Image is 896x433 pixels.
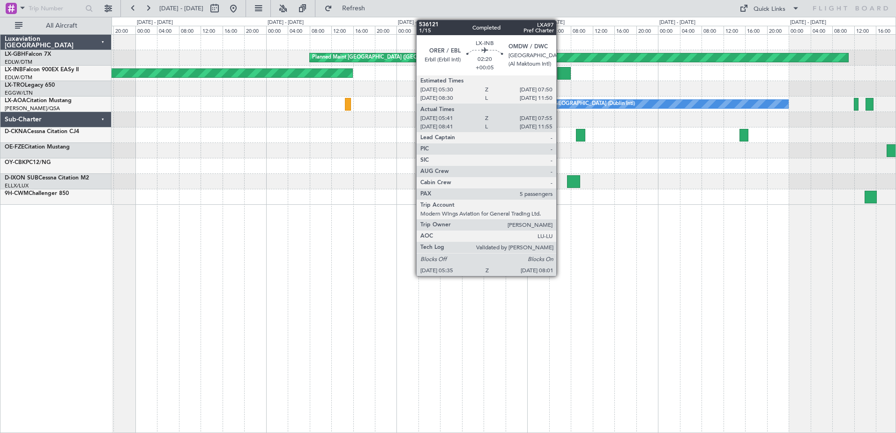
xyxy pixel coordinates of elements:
[223,26,244,34] div: 16:00
[5,191,29,196] span: 9H-CWM
[5,98,72,104] a: LX-AOACitation Mustang
[527,26,549,34] div: 00:00
[767,26,789,34] div: 20:00
[5,98,26,104] span: LX-AOA
[5,82,25,88] span: LX-TRO
[201,26,222,34] div: 12:00
[5,59,32,66] a: EDLW/DTM
[702,26,723,34] div: 08:00
[462,26,484,34] div: 12:00
[24,22,99,29] span: All Aircraft
[353,26,375,34] div: 16:00
[5,67,23,73] span: LX-INB
[5,129,79,134] a: D-CKNACessna Citation CJ4
[5,175,89,181] a: D-IXON SUBCessna Citation M2
[593,26,614,34] div: 12:00
[418,26,440,34] div: 04:00
[266,26,288,34] div: 00:00
[571,26,592,34] div: 08:00
[735,1,804,16] button: Quick Links
[530,97,635,111] div: No Crew [GEOGRAPHIC_DATA] (Dublin Intl)
[5,160,51,165] a: OY-CBKPC12/NG
[179,26,201,34] div: 08:00
[5,74,32,81] a: EDLW/DTM
[331,26,353,34] div: 12:00
[680,26,702,34] div: 04:00
[790,19,826,27] div: [DATE] - [DATE]
[334,5,373,12] span: Refresh
[754,5,785,14] div: Quick Links
[5,144,24,150] span: OE-FZE
[745,26,767,34] div: 16:00
[320,1,376,16] button: Refresh
[29,1,82,15] input: Trip Number
[5,175,38,181] span: D-IXON SUB
[484,26,505,34] div: 16:00
[244,26,266,34] div: 20:00
[636,26,658,34] div: 20:00
[506,26,527,34] div: 20:00
[312,51,469,65] div: Planned Maint [GEOGRAPHIC_DATA] ([GEOGRAPHIC_DATA] Intl)
[5,90,33,97] a: EGGW/LTN
[5,52,51,57] a: LX-GBHFalcon 7X
[10,18,102,33] button: All Aircraft
[5,129,27,134] span: D-CKNA
[288,26,309,34] div: 04:00
[5,82,55,88] a: LX-TROLegacy 650
[268,19,304,27] div: [DATE] - [DATE]
[159,4,203,13] span: [DATE] - [DATE]
[529,19,565,27] div: [DATE] - [DATE]
[137,19,173,27] div: [DATE] - [DATE]
[789,26,810,34] div: 00:00
[5,160,26,165] span: OY-CBK
[549,26,571,34] div: 04:00
[724,26,745,34] div: 12:00
[5,105,60,112] a: [PERSON_NAME]/QSA
[310,26,331,34] div: 08:00
[398,19,434,27] div: [DATE] - [DATE]
[113,26,135,34] div: 20:00
[375,26,396,34] div: 20:00
[658,26,679,34] div: 00:00
[614,26,636,34] div: 16:00
[832,26,854,34] div: 08:00
[157,26,179,34] div: 04:00
[811,26,832,34] div: 04:00
[5,191,69,196] a: 9H-CWMChallenger 850
[135,26,157,34] div: 00:00
[854,26,876,34] div: 12:00
[5,182,29,189] a: ELLX/LUX
[5,67,79,73] a: LX-INBFalcon 900EX EASy II
[396,26,418,34] div: 00:00
[5,52,25,57] span: LX-GBH
[659,19,695,27] div: [DATE] - [DATE]
[5,144,70,150] a: OE-FZECitation Mustang
[440,26,462,34] div: 08:00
